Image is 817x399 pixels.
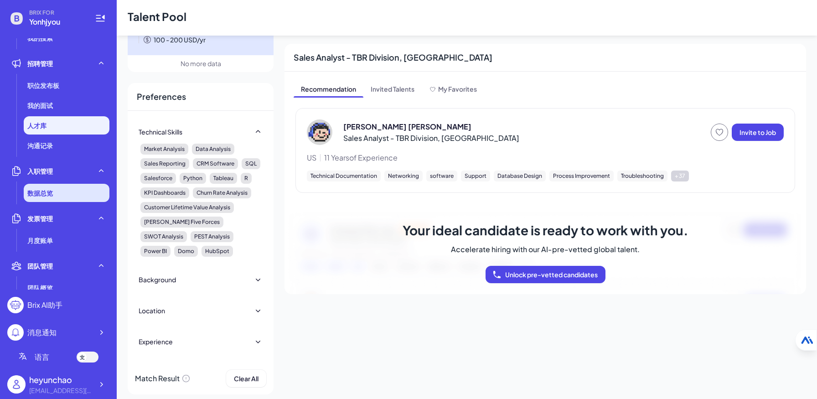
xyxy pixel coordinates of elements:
div: cheivhe@gmail.com [29,386,93,395]
div: PEST Analysis [191,231,233,242]
div: Technical Documentation [307,171,381,181]
div: Process Improvement [549,171,614,181]
div: 消息通知 [27,327,57,338]
span: Recommendation [294,83,363,97]
span: 数据总览 [27,188,53,197]
span: Clear All [234,374,259,383]
div: Tableau [210,173,237,184]
p: Sales Analyst - TBR Division, [GEOGRAPHIC_DATA] [343,133,519,144]
div: SWOT Analysis [140,231,187,242]
img: user_logo.png [7,375,26,394]
div: Sales Analyst - TBR Division, [GEOGRAPHIC_DATA] [284,44,806,72]
span: BRIX FOR [29,9,84,16]
div: CRM Software [193,158,238,169]
div: Background [139,275,176,284]
div: Networking [384,171,423,181]
div: Brix AI助手 [27,300,62,311]
span: Accelerate hiring with our AI-pre-vetted global talent. [451,244,640,255]
div: Troubleshooting [617,171,667,181]
span: 人才库 [27,121,47,130]
div: Technical Skills [139,127,182,136]
span: Invited Talents [363,83,422,97]
span: 团队管理 [27,261,53,270]
div: HubSpot [202,246,233,257]
span: Unlock pre-vetted candidates [505,270,598,279]
div: Python [180,173,206,184]
span: Invite to Job [739,128,776,136]
img: Vimala Mark [307,119,332,145]
div: No more data [181,59,221,68]
div: heyunchao [29,373,93,386]
span: Your ideal candidate is ready to work with you. [403,222,688,238]
span: Yonhjyou [29,16,84,27]
div: Sales Reporting [140,158,189,169]
div: Salesforce [140,173,176,184]
button: Unlock pre-vetted candidates [486,266,605,283]
span: My Favorites [438,85,477,93]
p: [PERSON_NAME] [PERSON_NAME] [343,121,471,132]
div: R [241,173,252,184]
div: [PERSON_NAME] Five Forces [140,217,223,228]
span: US [307,152,316,163]
button: Invite to Job [732,124,784,141]
div: + 37 [671,171,689,181]
span: 月度账单 [27,236,53,245]
div: KPI Dashboards [140,187,189,198]
button: Clear All [226,370,266,387]
span: 11 Years of Experience [324,152,398,163]
span: 职位发布板 [27,81,59,90]
div: Match Result [135,370,191,387]
div: software [426,171,457,181]
span: 发票管理 [27,214,53,223]
div: Market Analysis [140,144,188,155]
div: Support [461,171,490,181]
span: 我的面试 [27,101,53,110]
div: Preferences [128,83,274,111]
span: 团队概览 [27,283,53,292]
div: Power BI [140,246,171,257]
span: 沟通记录 [27,141,53,150]
span: 入职管理 [27,166,53,176]
div: Database Design [494,171,546,181]
div: Customer Lifetime Value Analysis [140,202,234,213]
span: 语言 [35,352,49,363]
div: Location [139,306,165,315]
div: Domo [174,246,198,257]
div: SQL [242,158,260,169]
img: talent-bg [284,211,806,294]
div: Data Analysis [192,144,234,155]
div: Experience [139,337,173,346]
span: 100 - 200 USD/yr [154,35,206,44]
div: Churn Rate Analysis [193,187,251,198]
span: 招聘管理 [27,59,53,68]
